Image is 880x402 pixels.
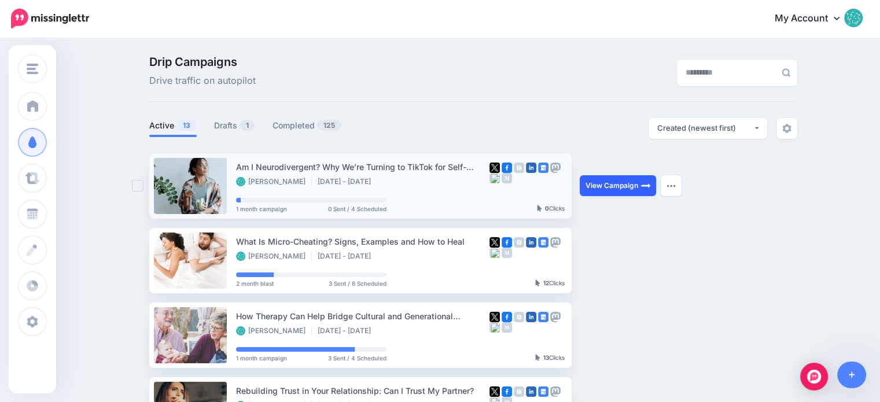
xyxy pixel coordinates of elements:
li: [DATE] - [DATE] [318,252,377,261]
div: How Therapy Can Help Bridge Cultural and Generational Parenting Differences [236,309,489,323]
img: medium-grey-square.png [502,173,512,183]
li: [PERSON_NAME] [236,177,312,186]
li: [PERSON_NAME] [236,326,312,335]
img: mastodon-grey-square.png [550,163,561,173]
div: What Is Micro-Cheating? Signs, Examples and How to Heal [236,235,489,248]
img: facebook-square.png [502,237,512,248]
img: linkedin-square.png [526,386,536,397]
span: 13 [177,120,196,131]
img: mastodon-grey-square.png [550,312,561,322]
img: bluesky-grey-square.png [489,322,500,333]
img: pointer-grey-darker.png [537,205,542,212]
img: instagram-grey-square.png [514,386,524,397]
li: [DATE] - [DATE] [318,177,377,186]
b: 13 [543,354,549,361]
img: bluesky-grey-square.png [489,173,500,183]
img: search-grey-6.png [782,68,790,77]
span: 3 Sent / 4 Scheduled [328,355,386,361]
div: Open Intercom Messenger [800,363,828,390]
img: google_business-square.png [538,237,548,248]
a: Active13 [149,119,197,132]
img: instagram-grey-square.png [514,237,524,248]
b: 0 [545,205,549,212]
img: twitter-square.png [489,312,500,322]
img: instagram-grey-square.png [514,163,524,173]
img: bluesky-grey-square.png [489,248,500,258]
span: Drip Campaigns [149,56,256,68]
li: [DATE] - [DATE] [318,326,377,335]
span: 1 month campaign [236,206,287,212]
img: Missinglettr [11,9,89,28]
a: Drafts1 [214,119,255,132]
img: google_business-square.png [538,163,548,173]
img: menu.png [27,64,38,74]
img: twitter-square.png [489,237,500,248]
div: Clicks [537,205,565,212]
button: Created (newest first) [649,118,767,139]
img: twitter-square.png [489,386,500,397]
img: facebook-square.png [502,312,512,322]
span: 0 Sent / 4 Scheduled [328,206,386,212]
img: pointer-grey-darker.png [535,279,540,286]
span: 125 [318,120,341,131]
img: arrow-long-right-white.png [641,181,650,190]
img: twitter-square.png [489,163,500,173]
div: Clicks [535,280,565,287]
img: dots.png [667,184,676,187]
a: Completed125 [273,119,341,132]
div: Created (newest first) [657,123,753,134]
img: medium-grey-square.png [502,322,512,333]
img: pointer-grey-darker.png [535,354,540,361]
img: instagram-grey-square.png [514,312,524,322]
img: facebook-square.png [502,163,512,173]
div: Am I Neurodivergent? Why We’re Turning to TikTok for Self-Understanding [236,160,489,174]
img: medium-grey-square.png [502,248,512,258]
span: Drive traffic on autopilot [149,73,256,88]
img: facebook-square.png [502,386,512,397]
img: linkedin-square.png [526,163,536,173]
a: View Campaign [580,175,656,196]
b: 12 [543,279,549,286]
div: Rebuilding Trust in Your Relationship: Can I Trust My Partner? [236,384,489,397]
img: mastodon-grey-square.png [550,386,561,397]
img: google_business-square.png [538,312,548,322]
img: linkedin-square.png [526,237,536,248]
span: 1 [240,120,255,131]
span: 3 Sent / 6 Scheduled [329,281,386,286]
img: google_business-square.png [538,386,548,397]
img: linkedin-square.png [526,312,536,322]
a: My Account [763,5,863,33]
div: Clicks [535,355,565,362]
li: [PERSON_NAME] [236,252,312,261]
span: 2 month blast [236,281,274,286]
span: 1 month campaign [236,355,287,361]
img: mastodon-grey-square.png [550,237,561,248]
img: settings-grey.png [782,124,791,133]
